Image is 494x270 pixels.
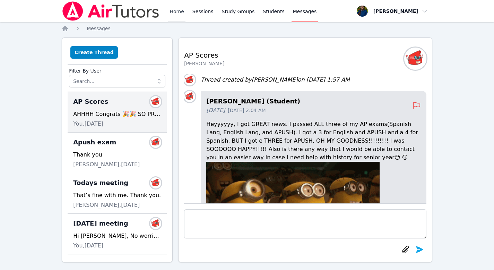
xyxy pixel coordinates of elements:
[150,218,161,229] img: Melanie Fuentes
[69,65,165,75] label: Filter By User
[150,96,161,107] img: Melanie Fuentes
[68,133,167,173] div: Apush examMelanie FuentesThank you[PERSON_NAME],[DATE]
[150,137,161,148] img: Melanie Fuentes
[73,97,108,107] span: AP Scores
[201,76,350,84] div: Thread created by [PERSON_NAME] on [DATE] 1:57 AM
[62,25,432,32] nav: Breadcrumb
[73,110,161,118] div: AHHHH Congrats 🎉🎉 SO PROUD!!! omg I’m so happyyyy. As far as for contact, Air tutors makes it str...
[73,191,161,200] div: That’s fine with me. Thank you.
[206,162,380,240] img: source.gif
[150,177,161,188] img: Melanie Fuentes
[68,92,167,133] div: AP ScoresMelanie FuentesAHHHH Congrats 🎉🎉 SO PROUD!!! omg I’m so happyyyy. As far as for contact,...
[87,26,111,31] span: Messages
[68,173,167,214] div: Todays meetingMelanie FuentesThat’s fine with me. Thank you.[PERSON_NAME],[DATE]
[73,137,116,147] span: Apush exam
[70,46,118,59] button: Create Thread
[73,178,128,188] span: Todays meeting
[73,201,140,209] span: [PERSON_NAME], [DATE]
[184,60,224,67] div: [PERSON_NAME]
[404,48,426,70] img: Melanie Fuentes
[62,1,160,21] img: Air Tutors
[206,120,421,162] p: Heyyyyyy, I got GREAT news. I passed ALL three of my AP exams(Spanish Lang, English Lang, and APU...
[68,214,167,254] div: [DATE] meetingMelanie FuentesHi [PERSON_NAME], No worries see you next week!You,[DATE]
[293,8,317,15] span: Messages
[206,96,413,106] h4: [PERSON_NAME] (Student)
[73,151,161,159] div: Thank you
[228,107,266,114] span: [DATE] 2:04 AM
[87,25,111,32] a: Messages
[184,91,195,102] img: Melanie Fuentes
[73,219,128,228] span: [DATE] meeting
[184,50,224,60] h2: AP Scores
[206,106,225,115] span: [DATE]
[73,160,140,169] span: [PERSON_NAME], [DATE]
[73,120,103,128] span: You, [DATE]
[73,242,103,250] span: You, [DATE]
[73,232,161,240] div: Hi [PERSON_NAME], No worries see you next week!
[184,74,195,85] img: Melanie Fuentes
[69,75,165,87] input: Search...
